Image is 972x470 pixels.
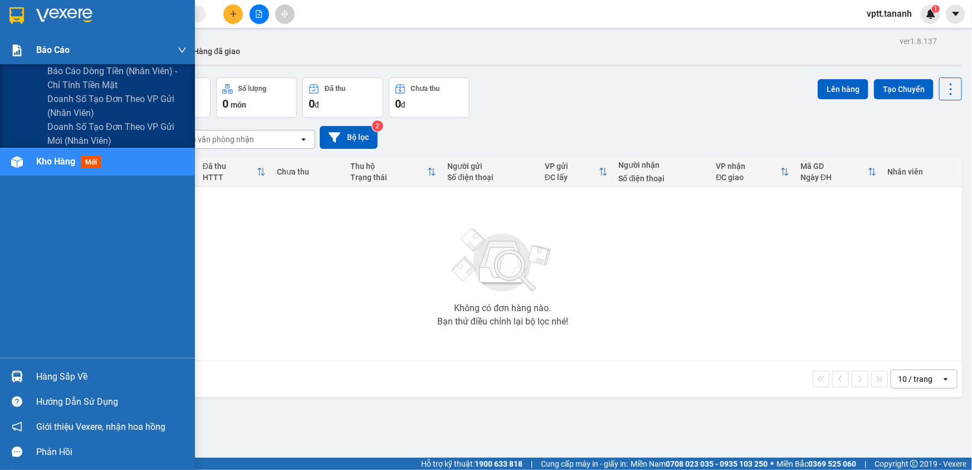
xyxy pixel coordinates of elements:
[36,444,187,461] div: Phản hồi
[351,173,428,182] div: Trạng thái
[9,7,24,24] img: logo-vxr
[800,173,868,182] div: Ngày ĐH
[11,156,23,168] img: warehouse-icon
[475,459,522,468] strong: 1900 633 818
[619,161,705,169] div: Người nhận
[12,421,22,432] span: notification
[299,135,308,144] svg: open
[203,162,257,171] div: Đã thu
[401,100,406,109] span: đ
[222,97,228,110] span: 0
[36,420,165,434] span: Giới thiệu Vexere, nhận hoa hồng
[932,5,940,13] sup: 1
[888,167,956,176] div: Nhân viên
[238,85,267,93] div: Số lượng
[800,162,868,171] div: Mã GD
[178,46,187,55] span: down
[255,10,263,18] span: file-add
[946,4,965,24] button: caret-down
[275,4,295,24] button: aim
[216,77,297,118] button: Số lượng0món
[197,157,271,187] th: Toggle SortBy
[36,43,70,57] span: Báo cáo
[545,162,599,171] div: VP gửi
[716,162,780,171] div: VP nhận
[223,4,243,24] button: plus
[858,7,921,21] span: vptt.tananh
[941,375,950,384] svg: open
[531,458,533,470] span: |
[934,5,937,13] span: 1
[36,369,187,385] div: Hàng sắp về
[11,45,23,56] img: solution-icon
[389,77,470,118] button: Chưa thu0đ
[309,97,315,110] span: 0
[910,460,918,468] span: copyright
[47,92,187,120] span: Doanh số tạo đơn theo VP gửi (nhân viên)
[900,35,937,47] div: ver 1.8.137
[372,120,383,132] sup: 2
[926,9,936,19] img: icon-new-feature
[951,9,961,19] span: caret-down
[864,458,866,470] span: |
[454,304,551,313] div: Không có đơn hàng nào.
[619,174,705,183] div: Số điện thoại
[320,126,378,149] button: Bộ lọc
[545,173,599,182] div: ĐC lấy
[808,459,856,468] strong: 0369 525 060
[315,100,319,109] span: đ
[47,120,187,148] span: Doanh số tạo đơn theo VP gửi mới (nhân viên)
[229,10,237,18] span: plus
[666,459,768,468] strong: 0708 023 035 - 0935 103 250
[345,157,442,187] th: Toggle SortBy
[36,156,75,167] span: Kho hàng
[178,134,254,145] div: Chọn văn phòng nhận
[277,167,340,176] div: Chưa thu
[898,374,932,385] div: 10 / trang
[302,77,383,118] button: Đã thu0đ
[36,394,187,410] div: Hướng dẫn sử dụng
[770,462,774,466] span: ⚪️
[447,162,534,171] div: Người gửi
[411,85,440,93] div: Chưa thu
[12,447,22,457] span: message
[325,85,345,93] div: Đã thu
[395,97,401,110] span: 0
[447,221,558,299] img: svg+xml;base64,PHN2ZyBjbGFzcz0ibGlzdC1wbHVnX19zdmciIHhtbG5zPSJodHRwOi8vd3d3LnczLm9yZy8yMDAwL3N2Zy...
[437,317,568,326] div: Bạn thử điều chỉnh lại bộ lọc nhé!
[795,157,882,187] th: Toggle SortBy
[631,458,768,470] span: Miền Nam
[184,38,249,65] button: Hàng đã giao
[776,458,856,470] span: Miền Bắc
[351,162,428,171] div: Thu hộ
[421,458,522,470] span: Hỗ trợ kỹ thuật:
[11,371,23,382] img: warehouse-icon
[818,79,868,99] button: Lên hàng
[12,396,22,407] span: question-circle
[203,173,257,182] div: HTTT
[447,173,534,182] div: Số điện thoại
[541,458,628,470] span: Cung cấp máy in - giấy in:
[539,157,613,187] th: Toggle SortBy
[874,79,934,99] button: Tạo Chuyến
[716,173,780,182] div: ĐC giao
[281,10,289,18] span: aim
[250,4,269,24] button: file-add
[231,100,246,109] span: món
[711,157,795,187] th: Toggle SortBy
[81,156,101,168] span: mới
[47,64,187,92] span: Báo cáo dòng tiền (nhân viên) - chỉ tính tiền mặt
